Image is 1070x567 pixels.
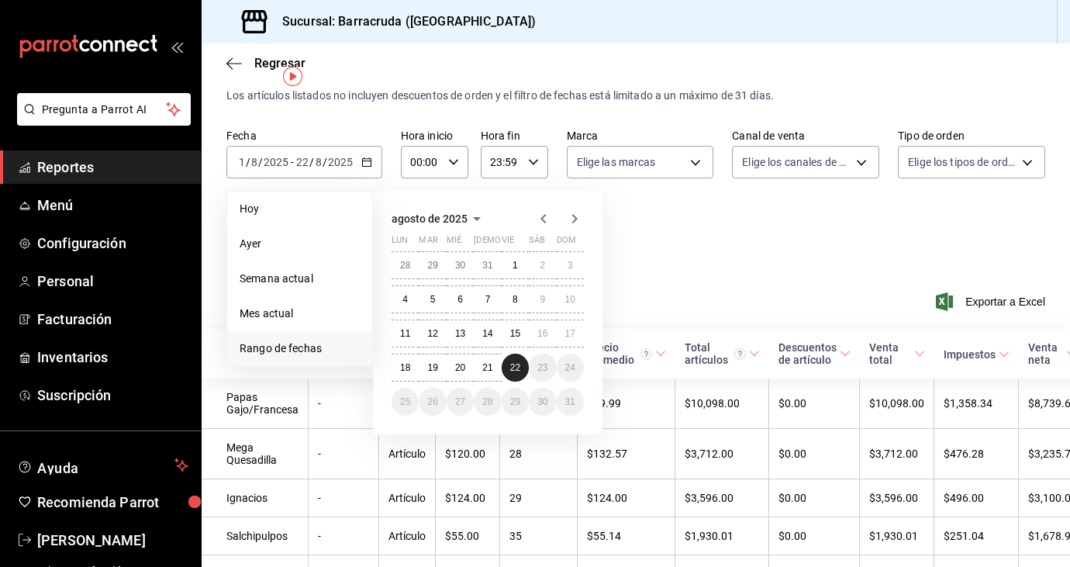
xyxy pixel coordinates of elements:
div: Los artículos listados no incluyen descuentos de orden y el filtro de fechas está limitado a un m... [226,88,1045,104]
button: 23 de agosto de 2025 [529,354,556,382]
button: 8 de agosto de 2025 [502,285,529,313]
button: 12 de agosto de 2025 [419,320,446,347]
abbr: 29 de julio de 2025 [427,260,437,271]
button: 4 de agosto de 2025 [392,285,419,313]
abbr: 26 de agosto de 2025 [427,396,437,407]
span: agosto de 2025 [392,213,468,225]
abbr: 23 de agosto de 2025 [537,362,547,373]
abbr: 2 de agosto de 2025 [540,260,545,271]
td: - [309,479,379,517]
span: Inventarios [37,347,188,368]
td: 35 [500,517,578,555]
td: $3,596.00 [675,479,769,517]
span: / [246,156,250,168]
h3: Sucursal: Barracruda ([GEOGRAPHIC_DATA]) [270,12,536,31]
input: -- [315,156,323,168]
td: - [309,429,379,479]
abbr: 11 de agosto de 2025 [400,328,410,339]
td: 28 [500,429,578,479]
button: Regresar [226,56,305,71]
td: Artículo [379,479,436,517]
span: Configuración [37,233,188,254]
button: 15 de agosto de 2025 [502,320,529,347]
abbr: sábado [529,235,545,251]
button: Exportar a Excel [939,292,1045,311]
button: 3 de agosto de 2025 [557,251,584,279]
span: Elige los tipos de orden [908,154,1016,170]
div: Total artículos [685,341,746,366]
button: 17 de agosto de 2025 [557,320,584,347]
abbr: 7 de agosto de 2025 [485,294,491,305]
abbr: 4 de agosto de 2025 [402,294,408,305]
td: $251.04 [934,517,1019,555]
button: 5 de agosto de 2025 [419,285,446,313]
button: 21 de agosto de 2025 [474,354,501,382]
td: $55.00 [436,517,500,555]
abbr: 22 de agosto de 2025 [510,362,520,373]
abbr: 25 de agosto de 2025 [400,396,410,407]
td: - [309,517,379,555]
td: Artículo [379,429,436,479]
abbr: 3 de agosto de 2025 [568,260,573,271]
span: / [323,156,327,168]
abbr: 24 de agosto de 2025 [565,362,575,373]
input: ---- [263,156,289,168]
abbr: 12 de agosto de 2025 [427,328,437,339]
button: 19 de agosto de 2025 [419,354,446,382]
label: Marca [567,130,714,141]
td: $124.00 [436,479,500,517]
td: Ignacios [202,479,309,517]
span: Hoy [240,201,360,217]
td: $3,712.00 [860,429,934,479]
button: 28 de julio de 2025 [392,251,419,279]
abbr: martes [419,235,437,251]
input: -- [250,156,258,168]
span: Venta total [869,341,925,366]
span: Reportes [37,157,188,178]
td: $1,930.01 [860,517,934,555]
abbr: 28 de agosto de 2025 [482,396,492,407]
button: Pregunta a Parrot AI [17,93,191,126]
abbr: 5 de agosto de 2025 [430,294,436,305]
abbr: 1 de agosto de 2025 [513,260,518,271]
button: 14 de agosto de 2025 [474,320,501,347]
input: -- [238,156,246,168]
td: $10,098.00 [675,379,769,429]
span: Rango de fechas [240,341,360,357]
button: 25 de agosto de 2025 [392,388,419,416]
td: $0.00 [769,379,860,429]
span: - [291,156,294,168]
span: Ayer [240,236,360,252]
button: 22 de agosto de 2025 [502,354,529,382]
span: Ayuda [37,456,168,475]
abbr: miércoles [447,235,461,251]
button: 26 de agosto de 2025 [419,388,446,416]
div: Venta total [869,341,911,366]
label: Hora fin [481,130,548,141]
abbr: domingo [557,235,576,251]
button: 13 de agosto de 2025 [447,320,474,347]
abbr: 9 de agosto de 2025 [540,294,545,305]
td: $0.00 [769,429,860,479]
abbr: 30 de julio de 2025 [455,260,465,271]
button: 27 de agosto de 2025 [447,388,474,416]
abbr: 29 de agosto de 2025 [510,396,520,407]
abbr: 31 de agosto de 2025 [565,396,575,407]
label: Hora inicio [401,130,468,141]
td: $124.00 [578,479,675,517]
td: $1,930.01 [675,517,769,555]
td: $476.28 [934,429,1019,479]
td: - [309,379,379,429]
button: 30 de agosto de 2025 [529,388,556,416]
td: Mega Quesadilla [202,429,309,479]
abbr: 30 de agosto de 2025 [537,396,547,407]
abbr: 6 de agosto de 2025 [457,294,463,305]
abbr: 19 de agosto de 2025 [427,362,437,373]
svg: El total artículos considera cambios de precios en los artículos así como costos adicionales por ... [734,348,746,360]
button: 29 de julio de 2025 [419,251,446,279]
span: Impuestos [944,348,1010,361]
button: 2 de agosto de 2025 [529,251,556,279]
abbr: viernes [502,235,514,251]
td: Artículo [379,517,436,555]
button: open_drawer_menu [171,40,183,53]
